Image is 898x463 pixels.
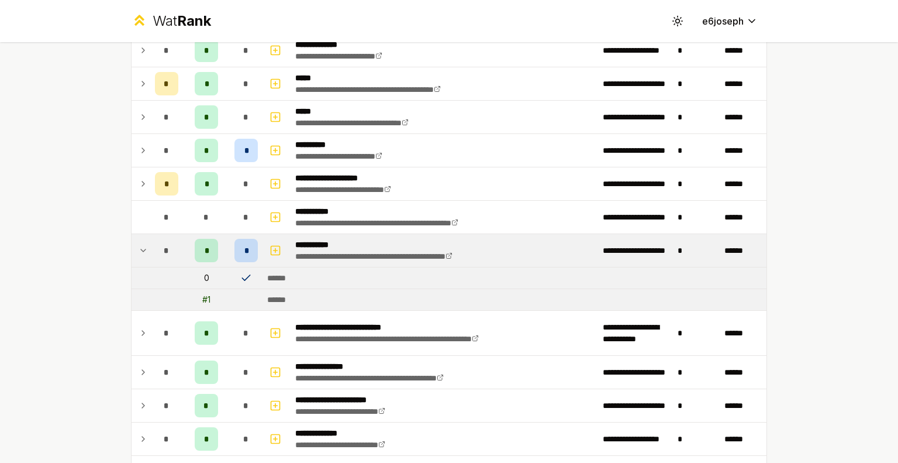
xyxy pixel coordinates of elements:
a: WatRank [131,12,211,30]
div: # 1 [202,294,210,306]
span: e6joseph [702,14,744,28]
td: 0 [183,267,230,289]
div: Wat [153,12,211,30]
button: e6joseph [693,11,767,32]
span: Rank [177,12,211,29]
